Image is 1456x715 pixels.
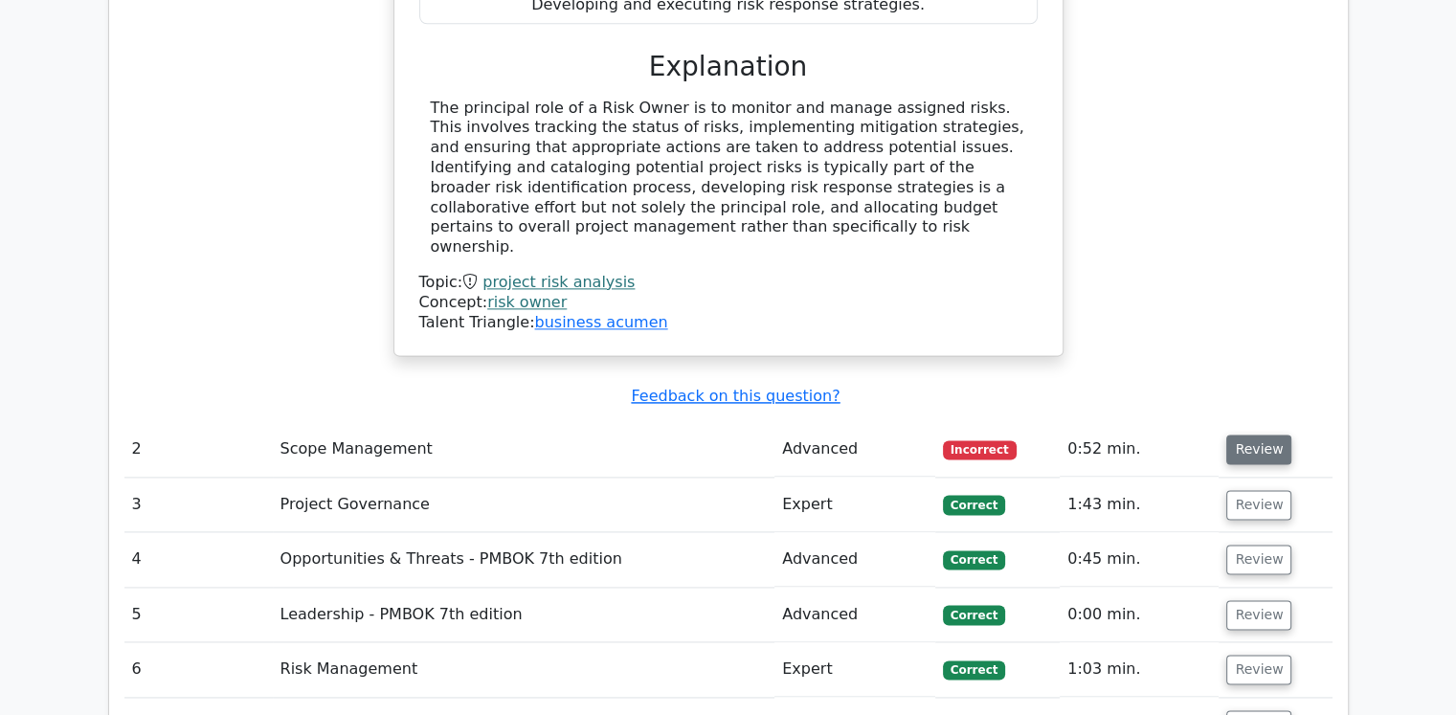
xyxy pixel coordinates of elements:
[1226,545,1291,574] button: Review
[1226,435,1291,464] button: Review
[774,532,935,587] td: Advanced
[124,588,273,642] td: 5
[124,478,273,532] td: 3
[774,588,935,642] td: Advanced
[1226,490,1291,520] button: Review
[273,532,775,587] td: Opportunities & Threats - PMBOK 7th edition
[774,422,935,477] td: Advanced
[419,273,1038,332] div: Talent Triangle:
[124,642,273,697] td: 6
[482,273,635,291] a: project risk analysis
[774,642,935,697] td: Expert
[431,99,1026,257] div: The principal role of a Risk Owner is to monitor and manage assigned risks. This involves trackin...
[1060,588,1219,642] td: 0:00 min.
[943,660,1005,680] span: Correct
[124,532,273,587] td: 4
[1060,422,1219,477] td: 0:52 min.
[487,293,567,311] a: risk owner
[273,642,775,697] td: Risk Management
[943,495,1005,514] span: Correct
[273,588,775,642] td: Leadership - PMBOK 7th edition
[943,440,1017,459] span: Incorrect
[943,550,1005,570] span: Correct
[124,422,273,477] td: 2
[1060,478,1219,532] td: 1:43 min.
[631,387,840,405] a: Feedback on this question?
[419,273,1038,293] div: Topic:
[534,313,667,331] a: business acumen
[273,478,775,532] td: Project Governance
[1060,532,1219,587] td: 0:45 min.
[1060,642,1219,697] td: 1:03 min.
[431,51,1026,83] h3: Explanation
[1226,600,1291,630] button: Review
[1226,655,1291,684] button: Review
[273,422,775,477] td: Scope Management
[419,293,1038,313] div: Concept:
[774,478,935,532] td: Expert
[943,605,1005,624] span: Correct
